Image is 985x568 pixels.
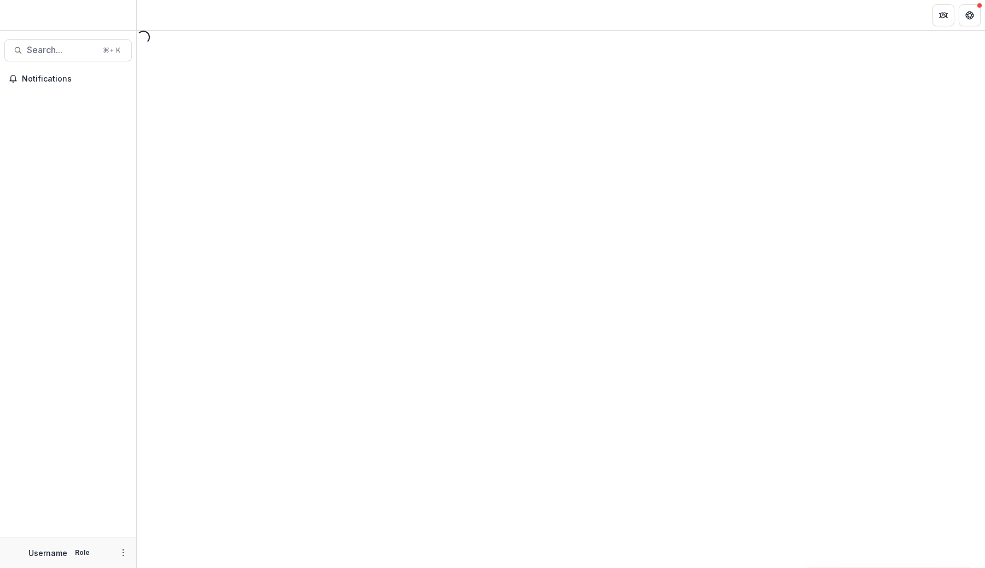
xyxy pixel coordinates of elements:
button: Get Help [959,4,981,26]
div: ⌘ + K [101,44,123,56]
button: Notifications [4,70,132,88]
button: More [117,546,130,559]
button: Search... [4,39,132,61]
p: Role [72,548,93,558]
p: Username [28,547,67,559]
span: Search... [27,45,96,55]
button: Partners [932,4,954,26]
span: Notifications [22,74,128,84]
